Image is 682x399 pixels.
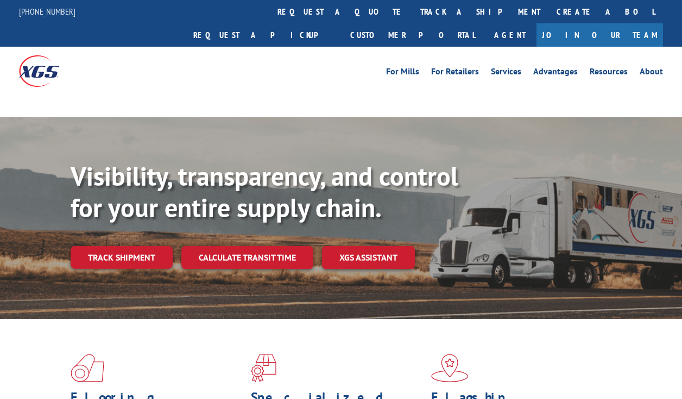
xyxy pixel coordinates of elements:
[342,23,483,47] a: Customer Portal
[71,159,458,224] b: Visibility, transparency, and control for your entire supply chain.
[386,67,419,79] a: For Mills
[483,23,536,47] a: Agent
[71,246,173,269] a: Track shipment
[640,67,663,79] a: About
[71,354,104,382] img: xgs-icon-total-supply-chain-intelligence-red
[431,67,479,79] a: For Retailers
[431,354,469,382] img: xgs-icon-flagship-distribution-model-red
[251,354,276,382] img: xgs-icon-focused-on-flooring-red
[536,23,663,47] a: Join Our Team
[322,246,415,269] a: XGS ASSISTANT
[533,67,578,79] a: Advantages
[185,23,342,47] a: Request a pickup
[19,6,75,17] a: [PHONE_NUMBER]
[590,67,628,79] a: Resources
[491,67,521,79] a: Services
[181,246,313,269] a: Calculate transit time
